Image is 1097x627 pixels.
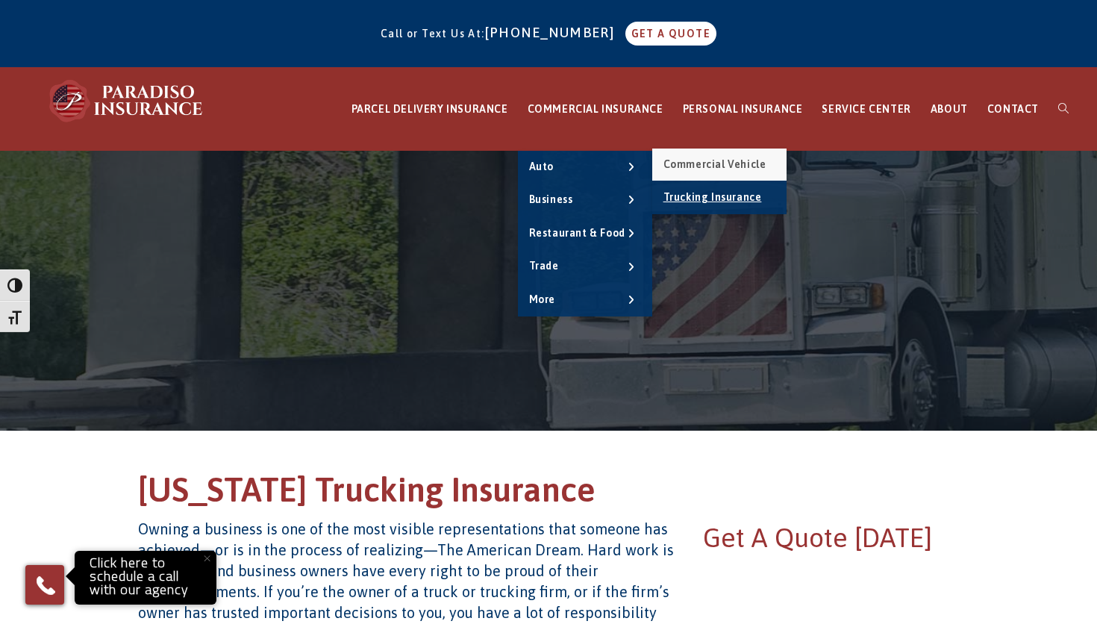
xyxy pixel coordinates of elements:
span: ABOUT [931,103,968,115]
a: COMMERCIAL INSURANCE [518,68,673,151]
span: PERSONAL INSURANCE [683,103,803,115]
a: ABOUT [921,68,978,151]
a: PERSONAL INSURANCE [673,68,813,151]
span: CONTACT [987,103,1039,115]
a: Business [518,184,652,216]
a: More [518,284,652,316]
span: More [529,293,555,305]
a: Restaurant & Food [518,217,652,250]
h2: Get A Quote [DATE] [703,519,959,556]
h1: [US_STATE] Trucking Insurance [138,468,959,520]
a: Commercial Vehicle [652,149,787,181]
span: Trade [529,260,559,272]
a: PARCEL DELIVERY INSURANCE [342,68,518,151]
img: Paradiso Insurance [45,78,209,123]
a: Auto [518,151,652,184]
a: CONTACT [978,68,1048,151]
img: Phone icon [34,573,57,597]
a: Trucking Insurance [652,181,787,214]
span: COMMERCIAL INSURANCE [528,103,663,115]
span: Auto [529,160,554,172]
span: Business [529,193,573,205]
span: Commercial Vehicle [663,158,766,170]
span: Restaurant & Food [529,227,625,239]
span: SERVICE CENTER [822,103,910,115]
span: PARCEL DELIVERY INSURANCE [351,103,508,115]
a: GET A QUOTE [625,22,716,46]
a: SERVICE CENTER [812,68,920,151]
a: [PHONE_NUMBER] [485,25,622,40]
span: Trucking Insurance [663,191,762,203]
a: Trade [518,250,652,283]
span: Call or Text Us At: [381,28,485,40]
p: Click here to schedule a call with our agency [78,555,213,601]
button: Close [190,542,223,575]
